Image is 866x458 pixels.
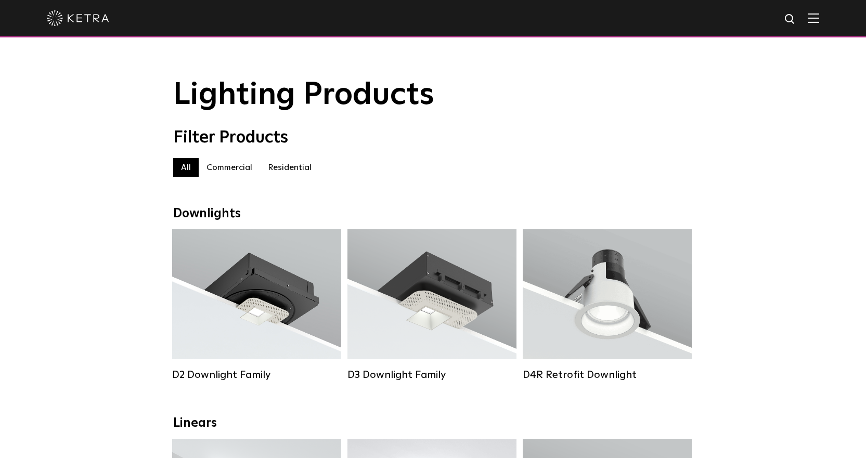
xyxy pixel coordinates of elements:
div: Filter Products [173,128,693,148]
div: Downlights [173,206,693,221]
div: D3 Downlight Family [347,369,516,381]
label: Commercial [199,158,260,177]
span: Lighting Products [173,80,434,111]
div: D2 Downlight Family [172,369,341,381]
img: ketra-logo-2019-white [47,10,109,26]
img: search icon [784,13,797,26]
div: D4R Retrofit Downlight [523,369,692,381]
label: Residential [260,158,319,177]
a: D3 Downlight Family Lumen Output:700 / 900 / 1100Colors:White / Black / Silver / Bronze / Paintab... [347,229,516,381]
a: D4R Retrofit Downlight Lumen Output:800Colors:White / BlackBeam Angles:15° / 25° / 40° / 60°Watta... [523,229,692,381]
label: All [173,158,199,177]
div: Linears [173,416,693,431]
a: D2 Downlight Family Lumen Output:1200Colors:White / Black / Gloss Black / Silver / Bronze / Silve... [172,229,341,381]
img: Hamburger%20Nav.svg [808,13,819,23]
